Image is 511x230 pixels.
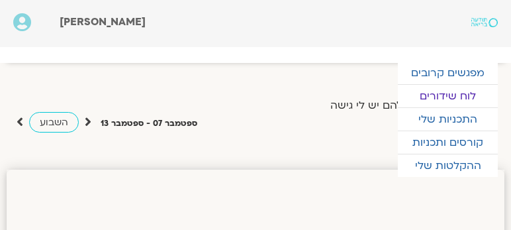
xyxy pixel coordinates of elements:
a: מפגשים קרובים [398,62,498,84]
a: התכניות שלי [398,108,498,131]
a: השבוע [29,112,79,133]
span: [PERSON_NAME] [60,15,146,29]
a: לוח שידורים [398,85,498,107]
p: ספטמבר 07 - ספטמבר 13 [101,117,197,131]
a: קורסים ותכניות [398,131,498,154]
a: ההקלטות שלי [398,154,498,177]
span: השבוע [40,116,68,129]
label: הצג רק הרצאות להם יש לי גישה [330,99,483,111]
